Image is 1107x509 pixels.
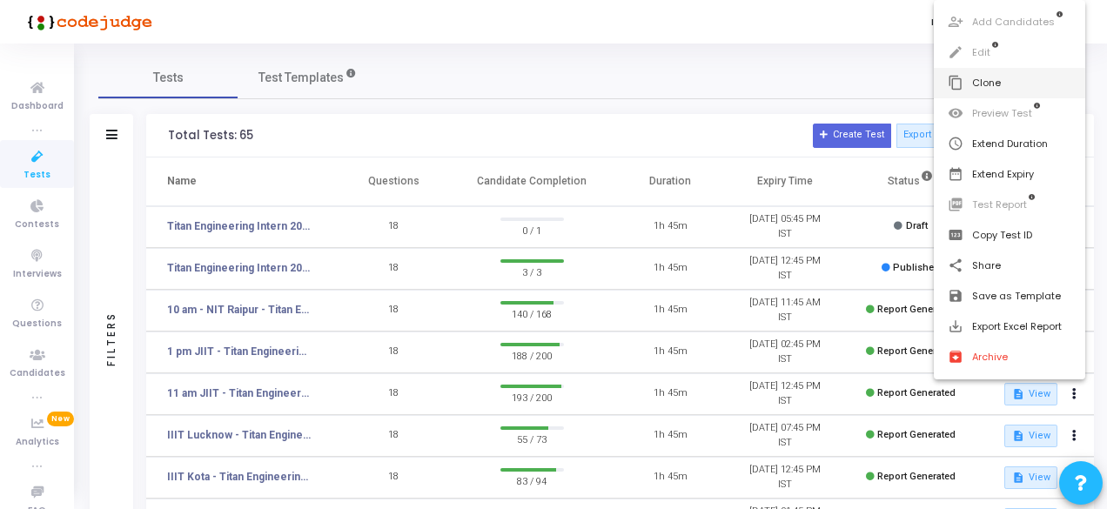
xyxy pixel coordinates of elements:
[934,68,1086,98] button: Clone
[934,129,1086,159] button: Extend Duration
[934,220,1086,251] button: Copy Test ID
[934,37,1086,68] button: Edit
[934,251,1086,281] button: Share
[934,7,1086,37] button: Add Candidates
[948,166,965,184] mat-icon: date_range
[934,342,1086,372] button: Archive
[934,311,1086,342] button: Export Excel Report
[934,190,1086,220] button: Test Report
[934,98,1086,129] button: Preview Test
[934,281,1086,311] button: Save as Template
[948,258,965,275] mat-icon: share
[948,288,965,305] mat-icon: save
[948,349,965,366] mat-icon: archive
[948,75,965,92] mat-icon: content_copy
[934,159,1086,190] button: Extend Expiry
[948,318,965,336] mat-icon: save_alt
[948,227,965,244] mat-icon: pin
[948,136,965,153] mat-icon: schedule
